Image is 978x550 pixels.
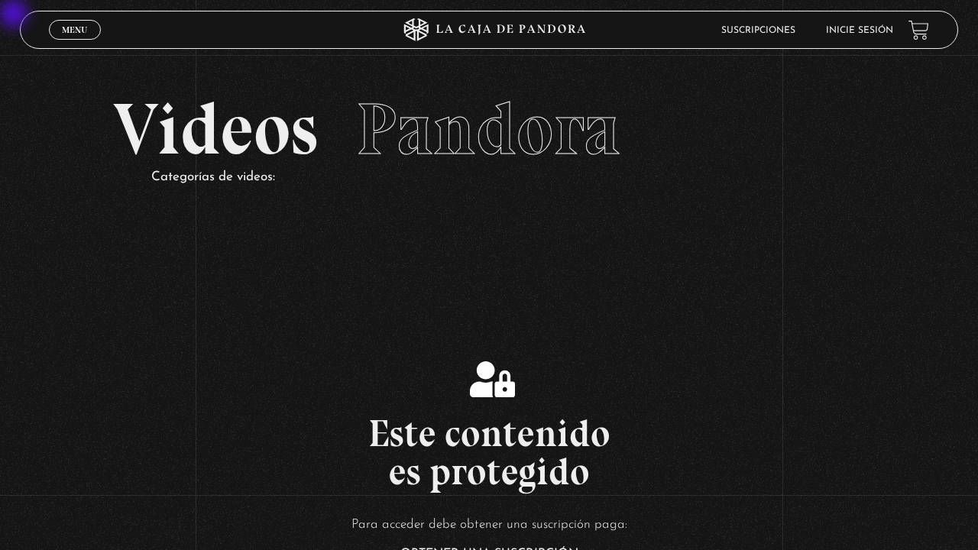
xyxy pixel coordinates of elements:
[62,25,87,34] span: Menu
[113,93,864,166] h2: Videos
[151,166,864,189] p: Categorías de videos:
[721,26,795,35] a: Suscripciones
[356,86,620,173] span: Pandora
[826,26,893,35] a: Inicie sesión
[908,20,929,40] a: View your shopping cart
[57,38,93,49] span: Cerrar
